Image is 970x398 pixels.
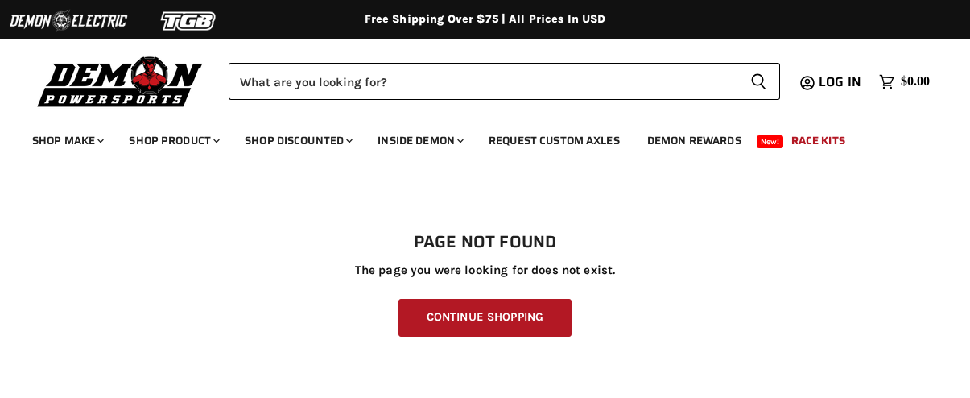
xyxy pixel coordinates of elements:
[129,6,250,36] img: TGB Logo 2
[32,233,938,252] h1: Page not found
[635,124,753,157] a: Demon Rewards
[398,299,572,337] a: Continue Shopping
[32,263,938,277] p: The page you were looking for does not exist.
[229,63,737,100] input: Search
[20,118,926,157] ul: Main menu
[32,52,208,110] img: Demon Powersports
[20,124,114,157] a: Shop Make
[8,6,129,36] img: Demon Electric Logo 2
[819,72,861,92] span: Log in
[779,124,857,157] a: Race Kits
[871,70,938,93] a: $0.00
[233,124,362,157] a: Shop Discounted
[365,124,473,157] a: Inside Demon
[477,124,632,157] a: Request Custom Axles
[811,75,871,89] a: Log in
[229,63,780,100] form: Product
[117,124,229,157] a: Shop Product
[757,135,784,148] span: New!
[737,63,780,100] button: Search
[901,74,930,89] span: $0.00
